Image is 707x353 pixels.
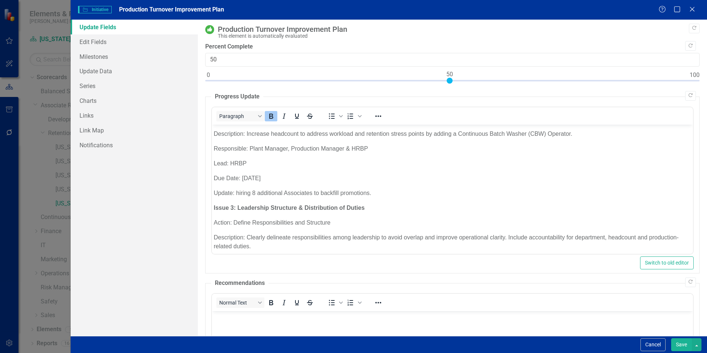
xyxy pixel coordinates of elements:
[265,111,277,121] button: Bold
[71,78,198,93] a: Series
[265,297,277,308] button: Bold
[211,279,268,288] legend: Recommendations
[205,43,700,51] label: Percent Complete
[640,256,694,269] button: Switch to old editor
[219,300,256,306] span: Normal Text
[304,297,316,308] button: Strikethrough
[216,297,264,308] button: Block Normal Text
[119,6,224,13] span: Production Turnover Improvement Plan
[71,64,198,78] a: Update Data
[212,125,693,254] iframe: Rich Text Area
[71,108,198,123] a: Links
[372,297,385,308] button: Reveal or hide additional toolbar items
[325,111,344,121] div: Bullet list
[278,111,290,121] button: Italic
[71,20,198,34] a: Update Fields
[671,338,692,351] button: Save
[218,25,696,33] div: Production Turnover Improvement Plan
[640,338,666,351] button: Cancel
[344,111,363,121] div: Numbered list
[71,123,198,138] a: Link Map
[71,93,198,108] a: Charts
[219,113,256,119] span: Paragraph
[205,25,214,34] img: On or Above Target
[216,111,264,121] button: Block Paragraph
[325,297,344,308] div: Bullet list
[372,111,385,121] button: Reveal or hide additional toolbar items
[291,297,303,308] button: Underline
[71,138,198,152] a: Notifications
[211,93,263,101] legend: Progress Update
[278,297,290,308] button: Italic
[71,34,198,49] a: Edit Fields
[344,297,363,308] div: Numbered list
[218,33,696,39] div: This element is automatically evaluated
[71,49,198,64] a: Milestones
[291,111,303,121] button: Underline
[304,111,316,121] button: Strikethrough
[78,6,111,13] span: Initiative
